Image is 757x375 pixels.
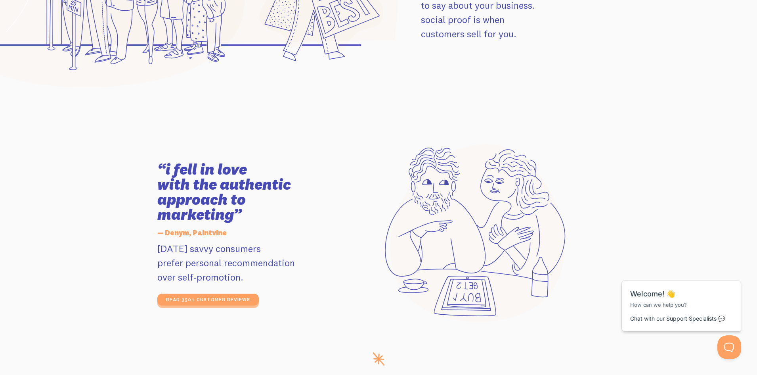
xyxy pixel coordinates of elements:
[157,225,336,241] h5: — Denym, Paintvine
[157,294,259,306] a: read 350+ customer reviews
[618,261,746,335] iframe: Help Scout Beacon - Messages and Notifications
[157,162,336,222] h3: “i fell in love with the authentic approach to marketing”
[717,335,741,359] iframe: Help Scout Beacon - Open
[157,241,336,284] p: [DATE] savvy consumers prefer personal recommendation over self-promotion.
